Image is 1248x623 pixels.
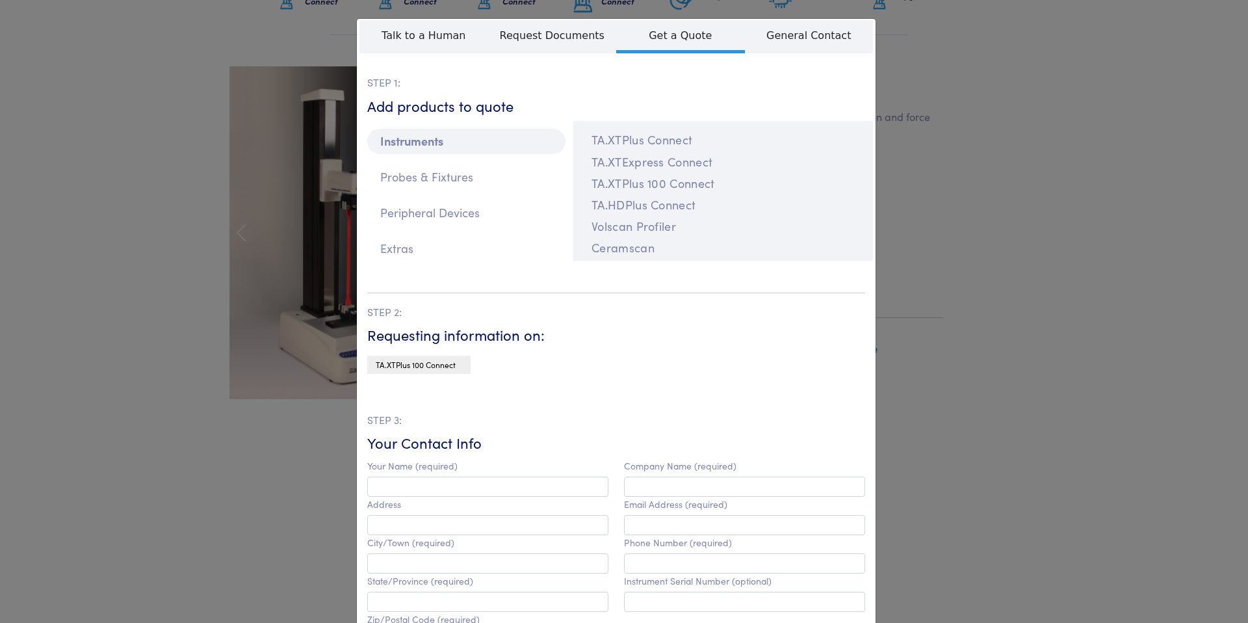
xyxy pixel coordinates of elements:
[367,499,401,510] label: Address
[367,236,565,261] p: Extras
[367,96,865,116] h6: Add products to quote
[367,433,865,453] h6: Your Contact Info
[367,74,865,91] p: STEP 1:
[367,200,565,226] p: Peripheral Devices
[488,20,617,50] span: Request Documents
[581,172,865,194] button: TA.XTPlus 100 Connect
[367,412,865,429] p: STEP 3:
[624,537,732,548] label: Phone Number (required)
[367,304,865,321] p: STEP 2:
[367,576,473,587] label: State/Province (required)
[376,359,456,370] span: TA.XTPlus 100 Connect
[581,215,865,237] button: Volscan Profiler
[367,537,454,548] label: City/Town (required)
[367,460,458,471] label: Your Name (required)
[359,20,488,50] span: Talk to a Human
[367,129,565,154] p: Instruments
[367,165,565,190] p: Probes & Fixtures
[581,151,865,172] button: TA.XTExpress Connect
[581,237,865,258] button: Ceramscan
[745,20,874,50] span: General Contact
[581,129,865,150] button: TA.XTPlus Connect
[624,460,736,471] label: Company Name (required)
[616,20,745,53] span: Get a Quote
[624,499,727,510] label: Email Address (required)
[624,576,772,587] label: Instrument Serial Number (optional)
[367,325,865,345] h6: Requesting information on:
[581,194,865,215] button: TA.HDPlus Connect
